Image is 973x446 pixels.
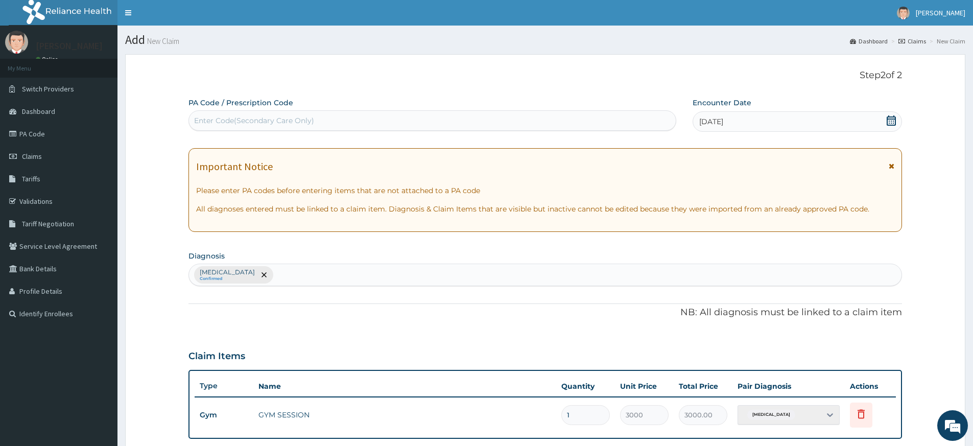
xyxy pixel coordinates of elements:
img: d_794563401_company_1708531726252_794563401 [19,51,41,77]
a: Online [36,56,60,63]
span: Tariff Negotiation [22,219,74,228]
span: [DATE] [699,116,723,127]
th: Total Price [674,376,732,396]
small: New Claim [145,37,179,45]
td: Gym [195,406,253,425]
th: Type [195,377,253,395]
p: All diagnoses entered must be linked to a claim item. Diagnosis & Claim Items that are visible bu... [196,204,894,214]
th: Quantity [556,376,615,396]
h1: Add [125,33,965,46]
h3: Claim Items [188,351,245,362]
th: Actions [845,376,896,396]
span: Tariffs [22,174,40,183]
span: Switch Providers [22,84,74,93]
label: Diagnosis [188,251,225,261]
div: Chat with us now [53,57,172,71]
p: Please enter PA codes before entering items that are not attached to a PA code [196,185,894,196]
th: Name [253,376,556,396]
label: PA Code / Prescription Code [188,98,293,108]
p: [PERSON_NAME] [36,41,103,51]
td: GYM SESSION [253,405,556,425]
a: Dashboard [850,37,888,45]
a: Claims [898,37,926,45]
li: New Claim [927,37,965,45]
div: Minimize live chat window [168,5,192,30]
label: Encounter Date [693,98,751,108]
span: We're online! [59,129,141,232]
img: User Image [5,31,28,54]
span: Claims [22,152,42,161]
th: Pair Diagnosis [732,376,845,396]
th: Unit Price [615,376,674,396]
span: [PERSON_NAME] [916,8,965,17]
textarea: Type your message and hit 'Enter' [5,279,195,315]
img: User Image [897,7,910,19]
div: Enter Code(Secondary Care Only) [194,115,314,126]
h1: Important Notice [196,161,273,172]
p: Step 2 of 2 [188,70,902,81]
p: NB: All diagnosis must be linked to a claim item [188,306,902,319]
span: Dashboard [22,107,55,116]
